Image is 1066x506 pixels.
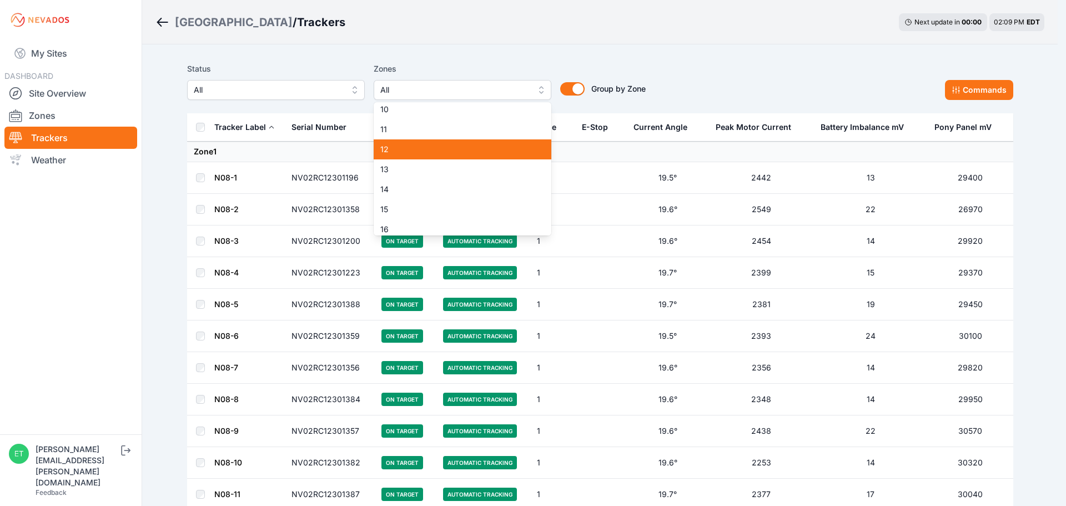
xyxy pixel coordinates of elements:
span: 16 [380,224,531,235]
span: 13 [380,164,531,175]
span: 15 [380,204,531,215]
div: All [374,102,551,236]
span: 10 [380,104,531,115]
span: 11 [380,124,531,135]
button: All [374,80,551,100]
span: 14 [380,184,531,195]
span: 12 [380,144,531,155]
span: All [380,83,529,97]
